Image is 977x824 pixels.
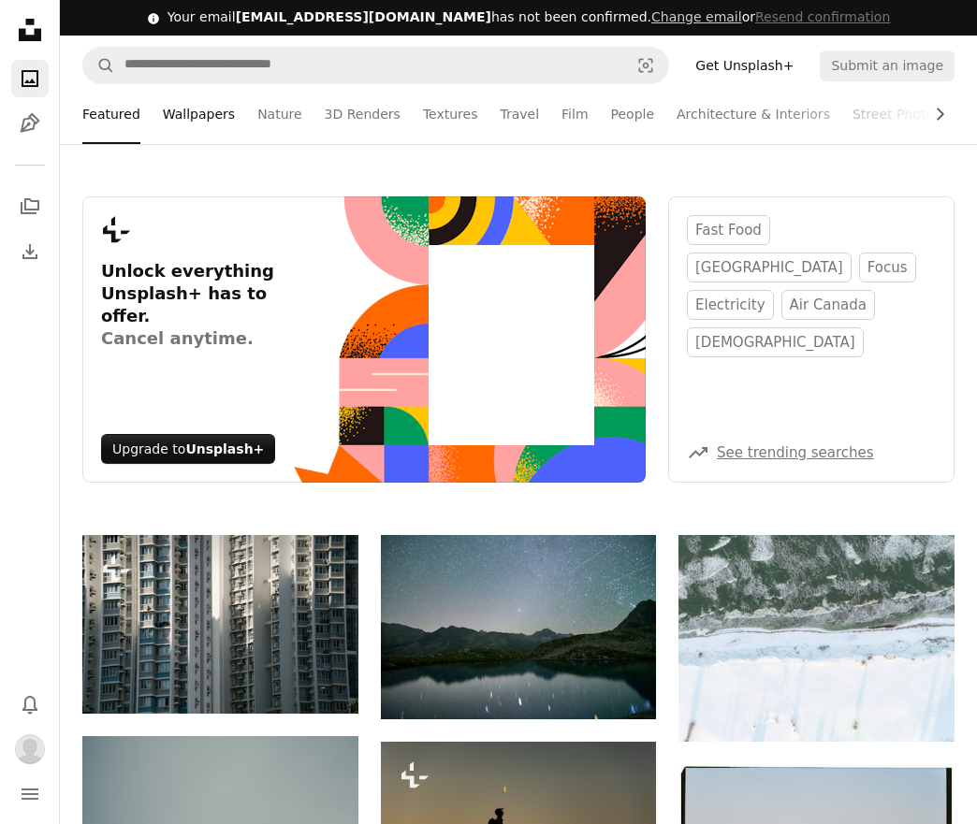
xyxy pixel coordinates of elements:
[623,48,668,83] button: Visual search
[687,215,770,245] a: fast food
[678,535,955,742] img: Snow covered landscape with frozen water
[11,105,49,142] a: Illustrations
[687,253,852,282] a: [GEOGRAPHIC_DATA]
[11,233,49,270] a: Download History
[687,290,774,320] a: electricity
[781,290,875,320] a: air canada
[163,84,235,144] a: Wallpapers
[678,629,955,646] a: Snow covered landscape with frozen water
[561,84,588,144] a: Film
[83,48,115,83] button: Search Unsplash
[15,734,45,764] img: Avatar of user Erik Axelsson
[687,327,864,357] a: [DEMOGRAPHIC_DATA]
[101,327,293,350] span: Cancel anytime.
[11,730,49,768] button: Profile
[11,11,49,52] a: Home — Unsplash
[381,618,657,635] a: Starry night sky over a calm mountain lake
[11,60,49,97] a: Photos
[82,196,646,483] a: Unlock everything Unsplash+ has to offer.Cancel anytime.Upgrade toUnsplash+
[11,686,49,723] button: Notifications
[859,253,916,282] a: focus
[82,535,358,714] img: Tall apartment buildings with many windows and balconies.
[101,260,293,350] h3: Unlock everything Unsplash+ has to offer.
[651,9,742,24] a: Change email
[684,51,805,80] a: Get Unsplash+
[651,9,890,24] span: or
[500,84,539,144] a: Travel
[82,615,358,632] a: Tall apartment buildings with many windows and balconies.
[820,51,955,80] button: Submit an image
[101,434,275,464] div: Upgrade to
[257,84,301,144] a: Nature
[82,47,669,84] form: Find visuals sitewide
[185,441,264,456] strong: Unsplash+
[381,535,657,719] img: Starry night sky over a calm mountain lake
[423,84,478,144] a: Textures
[168,8,891,27] div: Your email has not been confirmed.
[325,84,401,144] a: 3D Renders
[236,9,491,24] span: [EMAIL_ADDRESS][DOMAIN_NAME]
[677,84,830,144] a: Architecture & Interiors
[717,444,874,461] a: See trending searches
[611,84,655,144] a: People
[11,775,49,813] button: Menu
[11,188,49,225] a: Collections
[755,8,890,27] button: Resend confirmation
[923,95,955,133] button: scroll list to the right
